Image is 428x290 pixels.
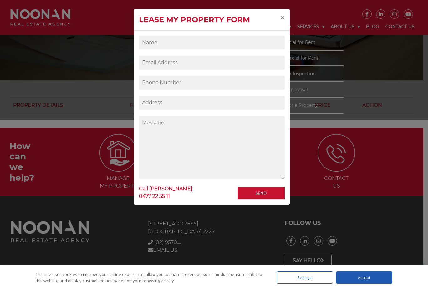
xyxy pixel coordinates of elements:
[139,14,250,25] h4: Lease my property form
[139,96,285,110] input: Address
[139,36,285,197] form: Contact form
[139,56,285,70] input: Email Address
[36,271,264,284] div: This site uses cookies to improve your online experience, allow you to share content on social me...
[139,36,285,49] input: Name
[277,271,333,284] div: Settings
[275,9,290,27] button: Close
[238,187,285,199] input: Send
[336,271,392,284] div: Accept
[280,13,285,22] span: ×
[139,76,285,90] input: Phone Number
[139,183,192,202] a: Call [PERSON_NAME]0477 22 55 11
